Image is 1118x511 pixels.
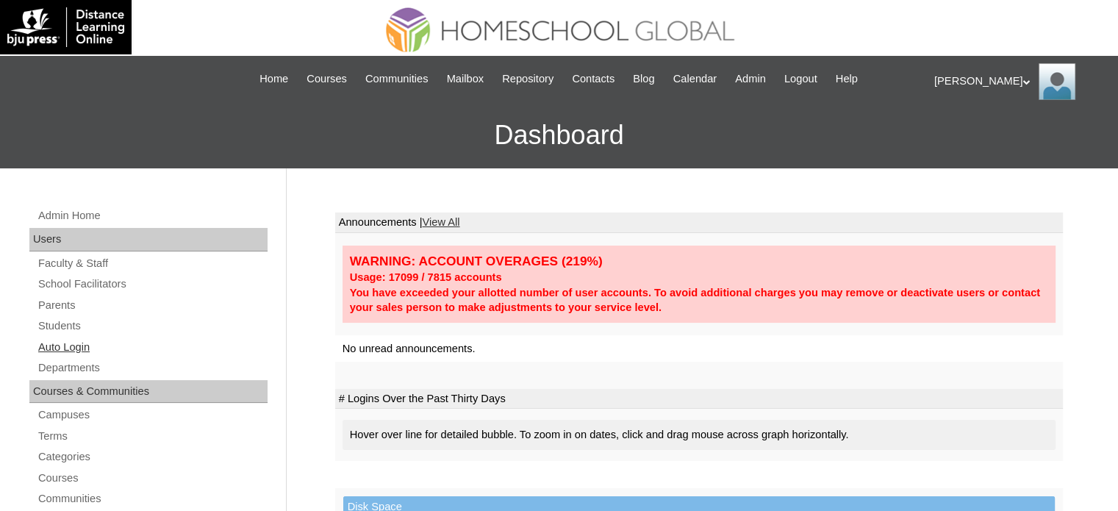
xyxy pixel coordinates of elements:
a: Admin [728,71,773,87]
a: Logout [777,71,825,87]
div: Hover over line for detailed bubble. To zoom in on dates, click and drag mouse across graph horiz... [343,420,1056,450]
a: Faculty & Staff [37,254,268,273]
a: Categories [37,448,268,466]
span: Blog [633,71,654,87]
h3: Dashboard [7,102,1111,168]
a: Home [252,71,295,87]
a: Parents [37,296,268,315]
span: Mailbox [447,71,484,87]
a: School Facilitators [37,275,268,293]
a: Mailbox [440,71,492,87]
span: Communities [365,71,429,87]
div: Users [29,228,268,251]
a: Terms [37,427,268,446]
strong: Usage: 17099 / 7815 accounts [350,271,502,283]
span: Courses [307,71,347,87]
a: Blog [626,71,662,87]
a: Students [37,317,268,335]
div: Courses & Communities [29,380,268,404]
a: Admin Home [37,207,268,225]
span: Contacts [572,71,614,87]
a: Departments [37,359,268,377]
td: No unread announcements. [335,335,1063,362]
div: WARNING: ACCOUNT OVERAGES (219%) [350,253,1048,270]
div: You have exceeded your allotted number of user accounts. To avoid additional charges you may remo... [350,285,1048,315]
a: Help [828,71,865,87]
td: # Logins Over the Past Thirty Days [335,389,1063,410]
a: View All [422,216,459,228]
span: Admin [735,71,766,87]
a: Courses [299,71,354,87]
a: Communities [358,71,436,87]
span: Calendar [673,71,717,87]
a: Calendar [666,71,724,87]
a: Contacts [565,71,622,87]
img: Ariane Ebuen [1039,63,1075,100]
a: Campuses [37,406,268,424]
td: Announcements | [335,212,1063,233]
a: Communities [37,490,268,508]
a: Repository [495,71,561,87]
span: Home [259,71,288,87]
a: Auto Login [37,338,268,357]
span: Help [836,71,858,87]
span: Logout [784,71,817,87]
span: Repository [502,71,553,87]
div: [PERSON_NAME] [934,63,1103,100]
a: Courses [37,469,268,487]
img: logo-white.png [7,7,124,47]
